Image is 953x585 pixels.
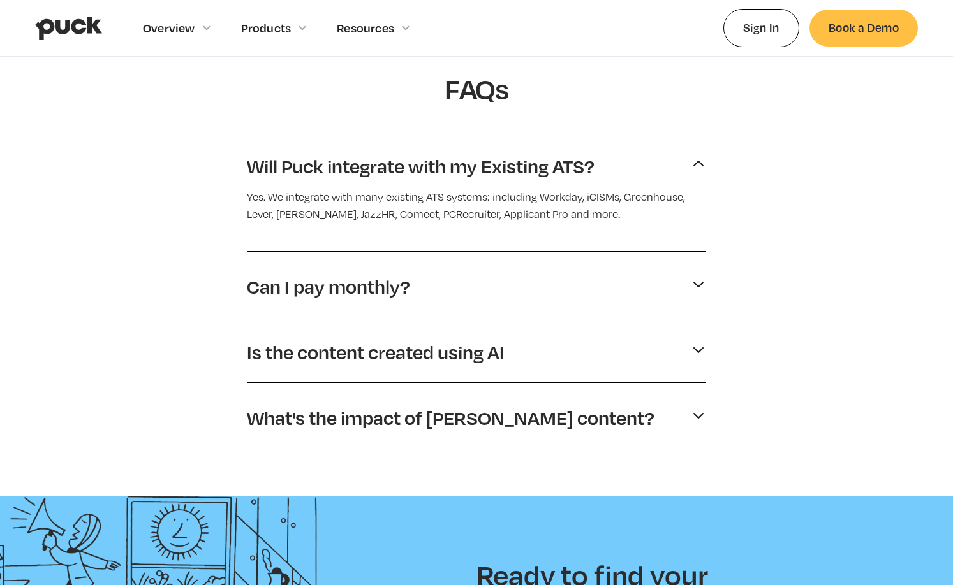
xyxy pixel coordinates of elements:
p: Can I pay monthly? [247,275,410,299]
h1: FAQs [269,72,684,106]
p: Will Puck integrate with my Existing ATS? [247,154,595,178]
p: Is the content created using AI [247,340,505,365]
p: What's the impact of [PERSON_NAME] content? [247,406,654,430]
p: Yes. We integrate with many existing ATS systems: including Workday, iCISMs, Greenhouse, Lever, [... [247,189,706,223]
a: Sign In [723,9,799,47]
div: Resources [337,21,394,35]
div: Products [241,21,292,35]
div: Overview [143,21,195,35]
a: Book a Demo [809,10,918,46]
